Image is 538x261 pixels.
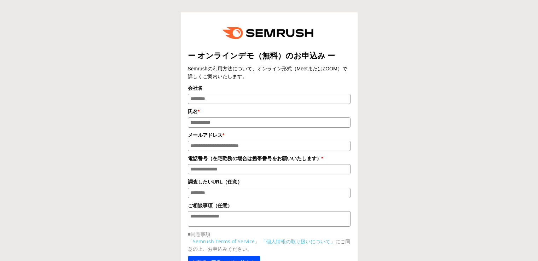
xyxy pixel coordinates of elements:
[188,238,351,253] p: にご同意の上、お申込みください。
[188,131,351,139] label: メールアドレス
[188,50,351,61] title: ー オンラインデモ（無料）のお申込み ー
[188,84,351,92] label: 会社名
[188,238,260,245] a: 「Semrush Terms of Service」
[188,178,351,186] label: 調査したいURL（任意）
[188,202,351,209] label: ご相談事項（任意）
[261,238,335,245] a: 「個人情報の取り扱いについて」
[218,19,321,47] img: e6a379fe-ca9f-484e-8561-e79cf3a04b3f.png
[188,65,351,81] div: Semrushの利用方法について、オンライン形式（MeetまたはZOOM）で詳しくご案内いたします。
[188,155,351,162] label: 電話番号（在宅勤務の場合は携帯番号をお願いいたします）
[188,230,351,238] p: ■同意事項
[188,108,351,115] label: 氏名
